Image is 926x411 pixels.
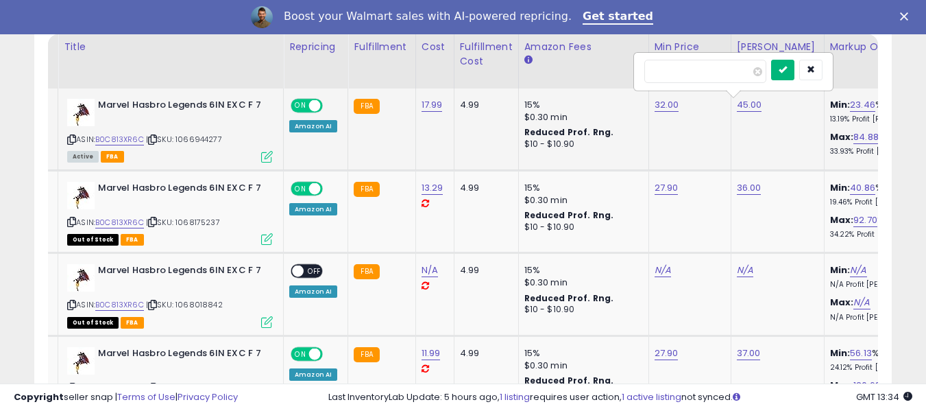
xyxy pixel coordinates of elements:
[354,99,379,114] small: FBA
[524,40,643,54] div: Amazon Fees
[460,99,508,111] div: 4.99
[95,299,144,311] a: B0C813XR6C
[146,217,220,228] span: | SKU: 1068175237
[524,292,614,304] b: Reduced Prof. Rng.
[422,98,443,112] a: 17.99
[117,390,175,403] a: Terms of Use
[830,263,851,277] b: Min:
[524,139,638,150] div: $10 - $10.90
[460,347,508,360] div: 4.99
[524,277,638,289] div: $0.30 min
[856,390,912,403] span: 2025-08-15 13:34 GMT
[655,347,679,360] a: 27.90
[850,263,866,277] a: N/A
[67,264,95,292] img: 41nLBg4mrgL._SL40_.jpg
[304,266,326,277] span: OFF
[850,181,875,195] a: 40.86
[737,40,818,54] div: [PERSON_NAME]
[655,98,679,112] a: 32.00
[850,347,872,360] a: 56.13
[830,296,854,309] b: Max:
[67,99,95,126] img: 41nLBg4mrgL._SL40_.jpg
[101,151,124,163] span: FBA
[328,391,912,404] div: Last InventoryLab Update: 5 hours ago, requires user action, not synced.
[655,40,725,54] div: Min Price
[146,134,222,145] span: | SKU: 1066944277
[460,264,508,277] div: 4.99
[655,263,671,277] a: N/A
[853,296,870,309] a: N/A
[830,347,851,360] b: Min:
[292,348,309,360] span: ON
[251,6,273,28] img: Profile image for Adrian
[524,222,638,233] div: $10 - $10.90
[422,263,438,277] a: N/A
[178,390,238,403] a: Privacy Policy
[95,134,144,145] a: B0C813XR6C
[524,111,638,124] div: $0.30 min
[289,368,337,381] div: Amazon AI
[737,181,761,195] a: 36.00
[524,54,533,67] small: Amazon Fees.
[121,234,144,246] span: FBA
[737,263,753,277] a: N/A
[67,347,95,375] img: 41nLBg4mrgL._SL40_.jpg
[422,40,448,54] div: Cost
[524,360,638,372] div: $0.30 min
[830,213,854,226] b: Max:
[354,40,409,54] div: Fulfillment
[737,98,762,112] a: 45.00
[292,100,309,112] span: ON
[98,264,265,281] b: Marvel Hasbro Legends 6IN EXC F 7
[524,347,638,360] div: 15%
[900,12,914,21] div: Close
[830,181,851,194] b: Min:
[67,182,95,209] img: 41nLBg4mrgL._SL40_.jpg
[289,203,337,215] div: Amazon AI
[67,234,119,246] span: All listings that are currently out of stock and unavailable for purchase on Amazon
[321,100,343,112] span: OFF
[422,181,443,195] a: 13.29
[583,10,653,25] a: Get started
[655,181,679,195] a: 27.90
[853,213,877,227] a: 92.70
[98,347,265,364] b: Marvel Hasbro Legends 6IN EXC F 7
[830,130,854,143] b: Max:
[292,183,309,194] span: ON
[289,120,337,132] div: Amazon AI
[524,264,638,277] div: 15%
[284,10,572,23] div: Boost your Walmart sales with AI-powered repricing.
[67,317,119,329] span: All listings that are currently out of stock and unavailable for purchase on Amazon
[14,390,64,403] strong: Copyright
[354,347,379,362] small: FBA
[98,182,265,198] b: Marvel Hasbro Legends 6IN EXC F 7
[460,40,513,69] div: Fulfillment Cost
[95,217,144,228] a: B0C813XR6C
[67,264,273,327] div: ASIN:
[850,98,875,112] a: 23.46
[524,194,638,207] div: $0.30 min
[524,126,614,138] b: Reduced Prof. Rng.
[422,347,441,360] a: 11.99
[14,391,238,404] div: seller snap | |
[737,347,761,360] a: 37.00
[321,183,343,194] span: OFF
[524,209,614,221] b: Reduced Prof. Rng.
[67,182,273,244] div: ASIN:
[524,182,638,194] div: 15%
[524,304,638,316] div: $10 - $10.90
[98,99,265,115] b: Marvel Hasbro Legends 6IN EXC F 7
[321,348,343,360] span: OFF
[64,40,278,54] div: Title
[121,317,144,329] span: FBA
[354,182,379,197] small: FBA
[146,299,223,310] span: | SKU: 1068018842
[830,98,851,111] b: Min:
[524,99,638,111] div: 15%
[289,40,342,54] div: Repricing
[67,151,99,163] span: All listings currently available for purchase on Amazon
[67,99,273,161] div: ASIN:
[289,285,337,298] div: Amazon AI
[500,390,530,403] a: 1 listing
[853,130,879,144] a: 84.88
